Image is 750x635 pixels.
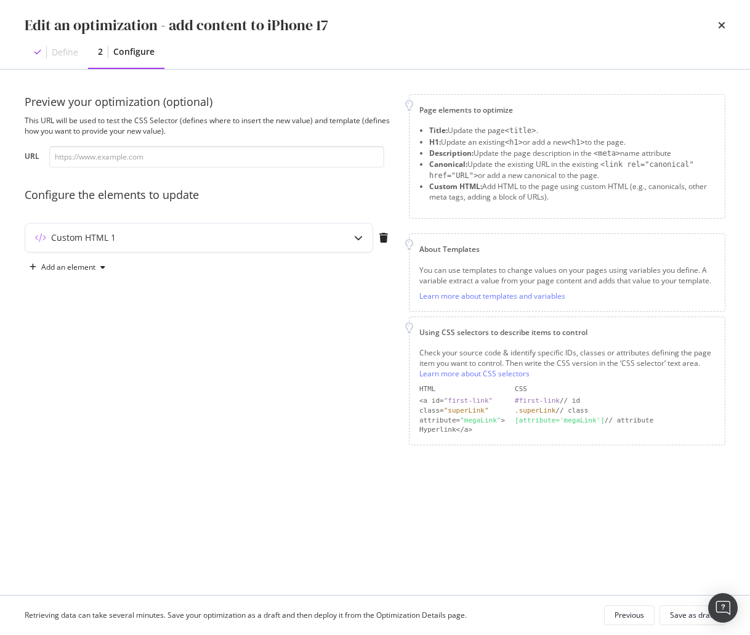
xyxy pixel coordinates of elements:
[25,151,39,164] label: URL
[113,46,155,58] div: Configure
[615,610,644,620] div: Previous
[25,94,394,110] div: Preview your optimization (optional)
[604,605,655,625] button: Previous
[515,397,560,405] div: #first-link
[505,126,536,135] span: <title>
[419,105,715,115] div: Page elements to optimize
[419,347,715,379] div: Check your source code & identify specific IDs, classes or attributes defining the page item you ...
[515,406,555,415] div: .superLink
[419,327,715,338] div: Using CSS selectors to describe items to control
[51,232,116,244] div: Custom HTML 1
[25,15,328,36] div: Edit an optimization - add content to iPhone 17
[419,384,505,394] div: HTML
[429,148,715,159] li: Update the page description in the name attribute
[659,605,725,625] button: Save as draft
[429,160,694,180] span: <link rel="canonical" href="URL">
[515,416,715,426] div: // attribute
[429,159,715,181] li: Update the existing URL in the existing or add a new canonical to the page.
[429,137,441,147] strong: H1:
[515,406,715,416] div: // class
[98,46,103,58] div: 2
[444,406,489,415] div: "superLink"
[515,396,715,406] div: // id
[594,149,620,158] span: <meta>
[515,384,715,394] div: CSS
[419,291,565,301] a: Learn more about templates and variables
[419,406,505,416] div: class=
[429,159,467,169] strong: Canonical:
[429,137,715,148] li: Update an existing or add a new to the page.
[25,610,467,620] div: Retrieving data can take several minutes. Save your optimization as a draft and then deploy it fr...
[41,264,95,271] div: Add an element
[419,425,505,435] div: Hyperlink</a>
[25,115,394,136] div: This URL will be used to test the CSS Selector (defines where to insert the new value) and templa...
[460,416,501,424] div: "megaLink"
[718,15,725,36] div: times
[419,244,715,254] div: About Templates
[49,146,384,168] input: https://www.example.com
[429,181,482,192] strong: Custom HTML:
[567,138,585,147] span: <h1>
[52,46,78,59] div: Define
[419,396,505,406] div: <a id=
[419,368,530,379] a: Learn more about CSS selectors
[505,138,523,147] span: <h1>
[419,416,505,426] div: attribute= >
[444,397,493,405] div: "first-link"
[670,610,715,620] div: Save as draft
[25,257,110,277] button: Add an element
[419,265,715,286] div: You can use templates to change values on your pages using variables you define. A variable extra...
[515,416,605,424] div: [attribute='megaLink']
[429,148,474,158] strong: Description:
[429,125,715,136] li: Update the page .
[429,125,448,135] strong: Title:
[25,187,394,203] div: Configure the elements to update
[708,593,738,623] div: Open Intercom Messenger
[429,181,715,202] li: Add HTML to the page using custom HTML (e.g., canonicals, other meta tags, adding a block of URLs).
